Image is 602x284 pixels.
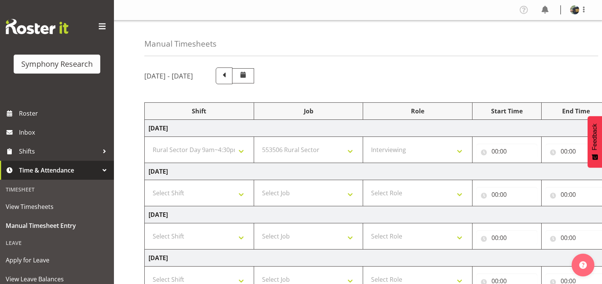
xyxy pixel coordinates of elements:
[476,107,537,116] div: Start Time
[2,216,112,235] a: Manual Timesheet Entry
[2,182,112,197] div: Timesheet
[2,251,112,270] a: Apply for Leave
[21,58,93,70] div: Symphony Research
[588,116,602,168] button: Feedback - Show survey
[570,5,579,14] img: daniel-blaire539fa113fbfe09b833b57134f3ab6bf.png
[6,220,108,231] span: Manual Timesheet Entry
[476,144,537,159] input: Click to select...
[144,39,216,48] h4: Manual Timesheets
[19,108,110,119] span: Roster
[19,127,110,138] span: Inbox
[476,187,537,202] input: Click to select...
[2,235,112,251] div: Leave
[149,107,250,116] div: Shift
[579,261,587,269] img: help-xxl-2.png
[6,19,68,34] img: Rosterit website logo
[258,107,359,116] div: Job
[6,201,108,212] span: View Timesheets
[476,230,537,245] input: Click to select...
[19,146,99,157] span: Shifts
[144,72,193,80] h5: [DATE] - [DATE]
[19,165,99,176] span: Time & Attendance
[2,197,112,216] a: View Timesheets
[6,254,108,266] span: Apply for Leave
[367,107,468,116] div: Role
[591,124,598,150] span: Feedback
